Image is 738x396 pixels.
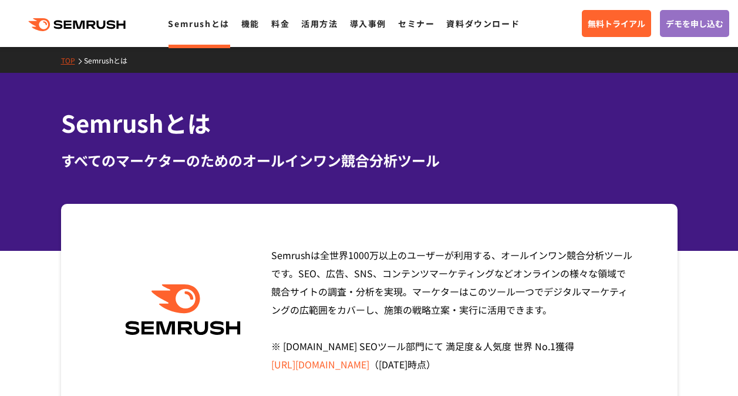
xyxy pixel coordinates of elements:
div: すべてのマーケターのためのオールインワン競合分析ツール [61,150,678,171]
a: セミナー [398,18,434,29]
a: Semrushとは [168,18,229,29]
span: 無料トライアル [588,17,645,30]
a: 導入事例 [350,18,386,29]
a: デモを申し込む [660,10,729,37]
a: Semrushとは [84,55,136,65]
span: Semrushは全世界1000万以上のユーザーが利用する、オールインワン競合分析ツールです。SEO、広告、SNS、コンテンツマーケティングなどオンラインの様々な領域で競合サイトの調査・分析を実現... [271,248,632,371]
h1: Semrushとは [61,106,678,140]
a: 無料トライアル [582,10,651,37]
span: デモを申し込む [666,17,723,30]
a: 料金 [271,18,289,29]
a: 資料ダウンロード [446,18,520,29]
img: Semrush [119,284,247,335]
a: 機能 [241,18,260,29]
a: 活用方法 [301,18,338,29]
a: [URL][DOMAIN_NAME] [271,357,369,371]
a: TOP [61,55,84,65]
